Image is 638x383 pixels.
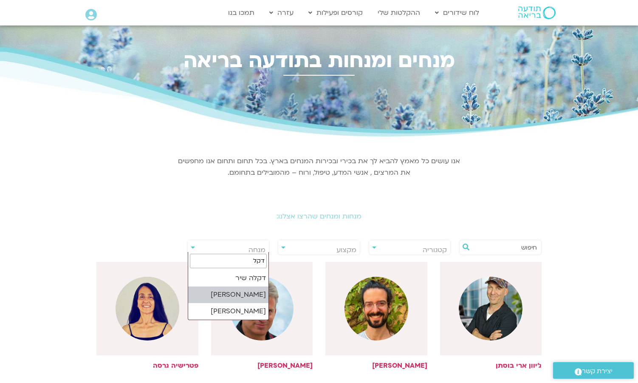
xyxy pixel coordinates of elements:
span: מקצוע [336,245,356,255]
span: קטגוריה [423,245,447,255]
img: %D7%A9%D7%92%D7%91-%D7%94%D7%95%D7%A8%D7%95%D7%91%D7%99%D7%A5.jpg [344,277,408,340]
p: אנו עושים כל מאמץ להביא לך את בכירי ובכירות המנחים בארץ. בכל תחום ותחום אנו מחפשים את המרצים , אנ... [177,156,461,179]
a: יצירת קשר [553,362,634,379]
a: תמכו בנו [224,5,259,21]
a: פטרישיה גרסה [96,262,198,369]
li: דקלה שיר [188,270,269,287]
h6: פטרישיה גרסה [96,362,198,369]
h2: מנחות ומנחים שהרצו אצלנו: [81,213,557,220]
h6: [PERSON_NAME] [325,362,427,369]
a: עזרה [265,5,298,21]
li: [PERSON_NAME] [188,303,269,320]
a: לוח שידורים [431,5,483,21]
a: ההקלטות שלי [373,5,424,21]
input: חיפוש [472,240,537,255]
h6: ג'יוון ארי בוסתן [440,362,542,369]
img: WhatsApp-Image-2025-07-12-at-16.43.23.jpeg [116,277,179,340]
a: [PERSON_NAME] [211,262,313,369]
h6: [PERSON_NAME] [211,362,313,369]
li: [PERSON_NAME] [188,287,269,303]
h2: מנחים ומנחות בתודעה בריאה [81,49,557,72]
a: [PERSON_NAME] [325,262,427,369]
a: ג'יוון ארי בוסתן [440,262,542,369]
a: קורסים ופעילות [304,5,367,21]
img: תודעה בריאה [518,6,556,19]
span: מנחה [248,245,265,255]
span: יצירת קשר [582,366,613,377]
img: %D7%96%D7%99%D7%95%D7%90%D7%9F-.png [459,277,522,340]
